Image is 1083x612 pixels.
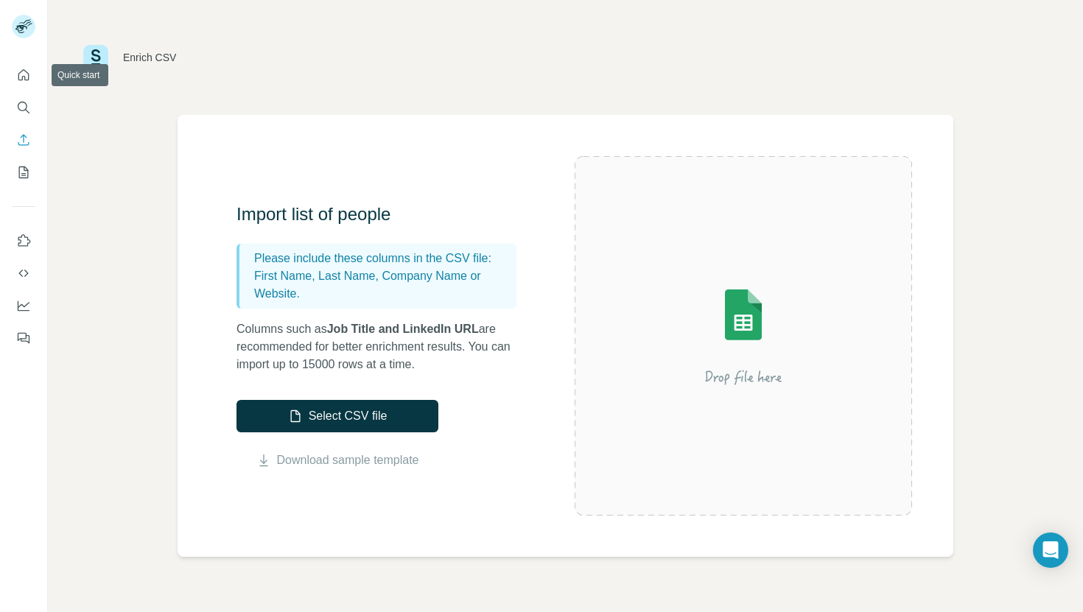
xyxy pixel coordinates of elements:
div: Enrich CSV [123,50,176,65]
button: Search [12,94,35,121]
button: Enrich CSV [12,127,35,153]
button: Use Surfe on LinkedIn [12,228,35,254]
p: Please include these columns in the CSV file: [254,250,511,267]
button: Select CSV file [236,400,438,432]
div: Open Intercom Messenger [1033,532,1068,568]
p: Columns such as are recommended for better enrichment results. You can import up to 15000 rows at... [236,320,531,373]
button: My lists [12,159,35,186]
img: Surfe Illustration - Drop file here or select below [611,247,876,424]
h3: Import list of people [236,203,531,226]
button: Dashboard [12,292,35,319]
button: Download sample template [236,451,438,469]
button: Quick start [12,62,35,88]
span: Job Title and LinkedIn URL [327,323,479,335]
a: Download sample template [277,451,419,469]
button: Use Surfe API [12,260,35,286]
p: First Name, Last Name, Company Name or Website. [254,267,511,303]
img: Surfe Logo [83,45,108,70]
button: Feedback [12,325,35,351]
